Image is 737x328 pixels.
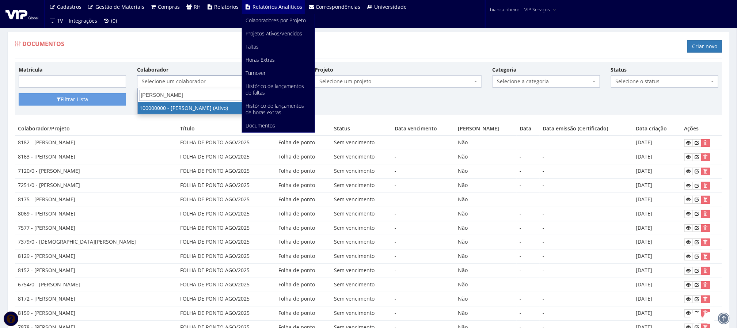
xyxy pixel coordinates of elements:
th: Data criação [633,122,681,136]
td: Sem vencimento [331,164,392,179]
td: [DATE] [633,292,681,306]
td: Não [455,164,517,179]
td: [DATE] [633,136,681,150]
a: Histórico de lançamentos de faltas [242,80,315,99]
label: Matrícula [19,66,42,73]
span: Selecione o status [616,78,709,85]
td: [DATE] [633,235,681,249]
td: - [517,164,540,179]
a: Projetos Ativos/Vencidos [242,27,315,40]
td: - [517,207,540,221]
td: - [540,221,633,235]
span: Faltas [246,43,259,50]
td: [DATE] [633,278,681,292]
a: Colaboradores por Projeto [242,14,315,27]
td: Sem vencimento [331,192,392,207]
td: Não [455,235,517,249]
td: - [392,278,455,292]
td: Não [455,150,517,164]
th: Status [331,122,392,136]
span: Cadastros [57,3,82,10]
span: Selecione um colaborador [142,78,295,85]
span: Histórico de lançamentos de horas extras [246,102,304,116]
td: [DATE] [633,249,681,264]
span: Horas Extras [246,56,275,63]
span: RH [194,3,201,10]
td: Não [455,221,517,235]
td: Sem vencimento [331,292,392,306]
span: Relatórios [214,3,239,10]
span: Turnover [246,69,266,76]
td: [DATE] [633,150,681,164]
span: Selecione o status [611,75,718,88]
button: Filtrar Lista [19,93,126,106]
td: 7577 - [PERSON_NAME] [15,221,177,235]
span: Selecione um projeto [319,78,472,85]
td: Sem vencimento [331,235,392,249]
td: [DATE] [633,306,681,320]
td: Folha de ponto [276,292,331,306]
td: - [540,178,633,192]
th: Ações [681,122,722,136]
span: bianca.ribeiro | VIP Serviços [490,6,550,13]
td: - [392,164,455,179]
td: Sem vencimento [331,249,392,264]
td: FOLHA DE PONTO AGO/2025 [177,150,276,164]
span: Projetos Ativos/Vencidos [246,30,303,37]
td: - [540,278,633,292]
td: [DATE] [633,192,681,207]
th: Título [177,122,276,136]
label: Projeto [315,66,333,73]
td: Não [455,264,517,278]
td: 6754/0 - [PERSON_NAME] [15,278,177,292]
img: logo [5,8,38,19]
td: - [540,164,633,179]
td: - [392,235,455,249]
td: - [540,136,633,150]
td: - [392,136,455,150]
td: - [517,136,540,150]
a: Integrações [66,14,100,28]
th: Data vencimento [392,122,455,136]
td: Sem vencimento [331,136,392,150]
th: Data [517,122,540,136]
span: Documentos [246,122,276,129]
td: Folha de ponto [276,164,331,179]
td: 8172 - [PERSON_NAME] [15,292,177,306]
span: Selecione a categoria [497,78,591,85]
td: - [540,192,633,207]
td: Folha de ponto [276,136,331,150]
td: Folha de ponto [276,207,331,221]
td: FOLHA DE PONTO AGO/2025 [177,306,276,320]
li: 100000000 - [PERSON_NAME] (Ativo) [138,102,304,114]
td: - [392,221,455,235]
td: Folha de ponto [276,249,331,264]
td: - [540,292,633,306]
td: - [392,207,455,221]
td: Folha de ponto [276,221,331,235]
td: [DATE] [633,264,681,278]
td: Sem vencimento [331,306,392,320]
td: - [517,264,540,278]
td: - [392,192,455,207]
td: 7120/0 - [PERSON_NAME] [15,164,177,179]
td: Sem vencimento [331,221,392,235]
a: Documentos [242,119,315,132]
a: Criar novo [687,40,722,53]
span: Selecione um colaborador [137,75,304,88]
td: - [517,292,540,306]
td: - [392,306,455,320]
td: - [392,292,455,306]
td: 8163 - [PERSON_NAME] [15,150,177,164]
td: Não [455,178,517,192]
th: Data emissão (Certificado) [540,122,633,136]
td: FOLHA DE PONTO AGO/2025 [177,278,276,292]
td: Não [455,207,517,221]
td: Não [455,278,517,292]
td: 8182 - [PERSON_NAME] [15,136,177,150]
td: - [517,278,540,292]
td: Não [455,249,517,264]
td: 8069 - [PERSON_NAME] [15,207,177,221]
td: - [392,178,455,192]
td: [DATE] [633,178,681,192]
